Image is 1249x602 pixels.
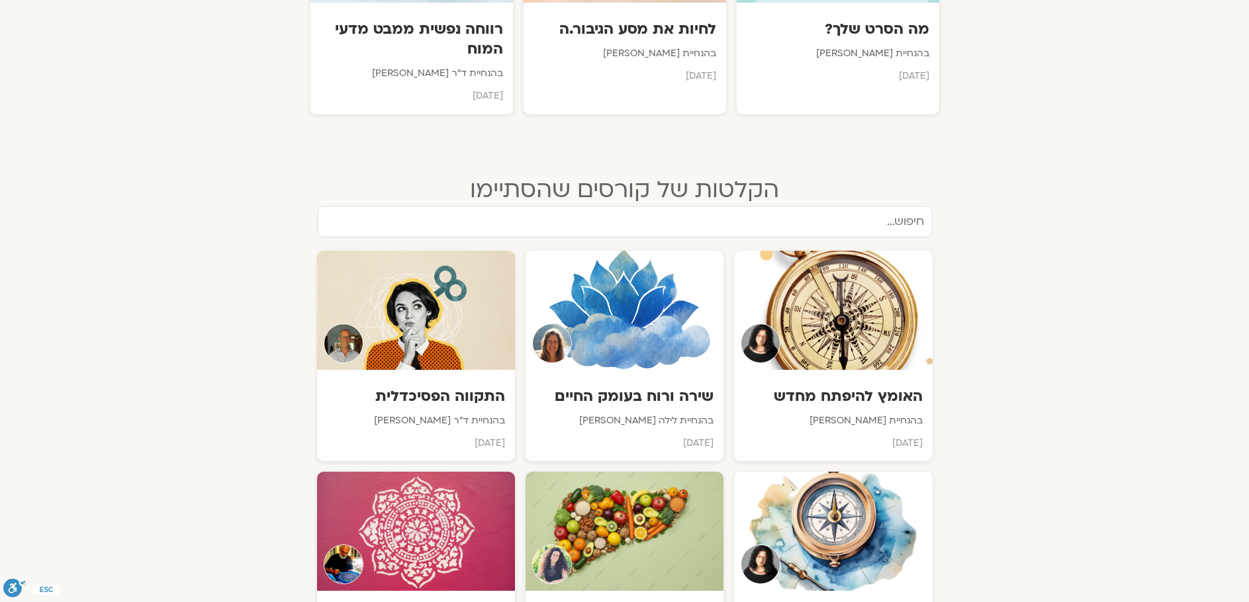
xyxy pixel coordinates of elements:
[744,413,922,429] p: בהנחיית [PERSON_NAME]
[734,251,932,462] a: Teacherהאומץ להיפתח מחדשבהנחיית [PERSON_NAME][DATE]
[533,68,716,84] p: [DATE]
[747,46,929,62] p: בהנחיית [PERSON_NAME]
[535,413,714,429] p: בהנחיית לילה [PERSON_NAME]
[320,65,503,81] p: בהנחיית ד"ר [PERSON_NAME]
[747,19,929,39] h3: מה הסרט שלך?
[535,435,714,451] p: [DATE]
[533,46,716,62] p: בהנחיית [PERSON_NAME]
[327,413,505,429] p: בהנחיית ד"ר [PERSON_NAME]
[320,88,503,104] p: [DATE]
[324,323,363,363] img: Teacher
[532,544,572,584] img: Teacher
[526,251,723,462] a: Teacherשירה ורוח בעומק החייםבהנחיית לילה [PERSON_NAME][DATE]
[533,19,716,39] h3: לחיות את מסע הגיבור.ה
[532,323,572,363] img: Teacher
[741,323,780,363] img: Teacher
[744,435,922,451] p: [DATE]
[324,544,363,584] img: Teacher
[320,19,503,59] h3: רווחה נפשית ממבט מדעי המוח
[317,206,933,237] input: חיפוש...
[327,435,505,451] p: [DATE]
[317,177,933,203] h2: הקלטות של קורסים שהסתיימו
[744,386,922,406] h3: האומץ להיפתח מחדש
[317,251,515,462] a: Teacherהתקווה הפסיכדליתבהנחיית ד"ר [PERSON_NAME][DATE]
[535,386,714,406] h3: שירה ורוח בעומק החיים
[327,386,505,406] h3: התקווה הפסיכדלית
[741,544,780,584] img: Teacher
[747,68,929,84] p: [DATE]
